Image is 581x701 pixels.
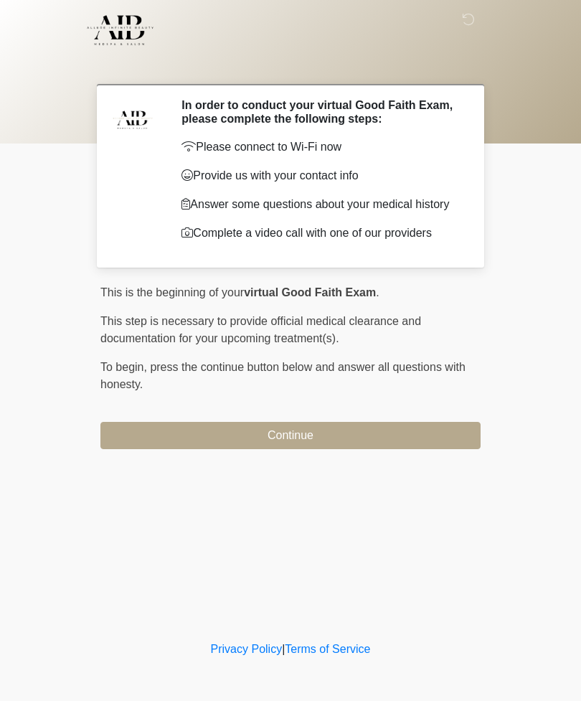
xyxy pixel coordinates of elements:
[100,361,150,373] span: To begin,
[285,643,370,655] a: Terms of Service
[100,361,466,390] span: press the continue button below and answer all questions with honesty.
[181,98,459,126] h2: In order to conduct your virtual Good Faith Exam, please complete the following steps:
[181,225,459,242] p: Complete a video call with one of our providers
[100,286,244,298] span: This is the beginning of your
[100,422,481,449] button: Continue
[111,98,154,141] img: Agent Avatar
[181,167,459,184] p: Provide us with your contact info
[181,138,459,156] p: Please connect to Wi-Fi now
[211,643,283,655] a: Privacy Policy
[282,643,285,655] a: |
[100,315,421,344] span: This step is necessary to provide official medical clearance and documentation for your upcoming ...
[376,286,379,298] span: .
[244,286,376,298] strong: virtual Good Faith Exam
[86,11,154,50] img: Allure Infinite Beauty Logo
[181,196,459,213] p: Answer some questions about your medical history
[90,52,491,78] h1: ‎ ‎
